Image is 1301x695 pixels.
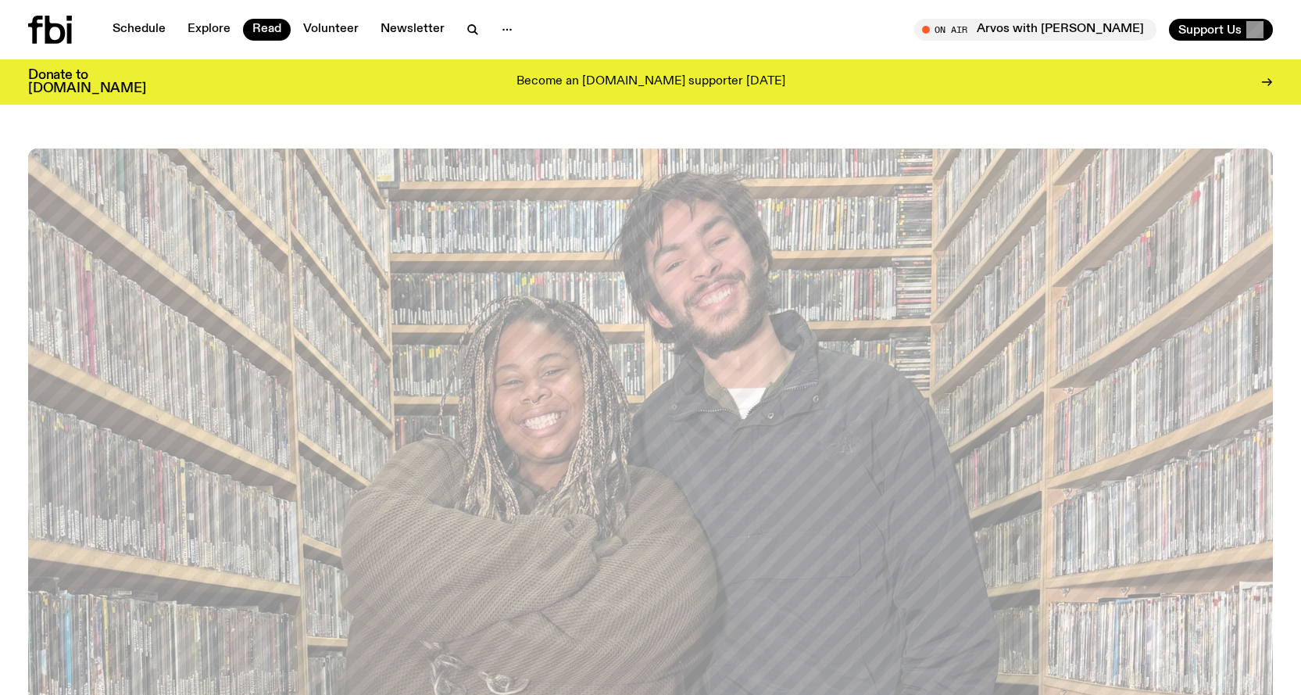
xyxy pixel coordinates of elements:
a: Read [243,19,291,41]
a: Schedule [103,19,175,41]
a: Explore [178,19,240,41]
p: Become an [DOMAIN_NAME] supporter [DATE] [516,75,785,89]
button: On AirArvos with [PERSON_NAME] [914,19,1156,41]
span: Support Us [1178,23,1242,37]
h3: Donate to [DOMAIN_NAME] [28,69,146,95]
button: Support Us [1169,19,1273,41]
a: Volunteer [294,19,368,41]
a: Newsletter [371,19,454,41]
